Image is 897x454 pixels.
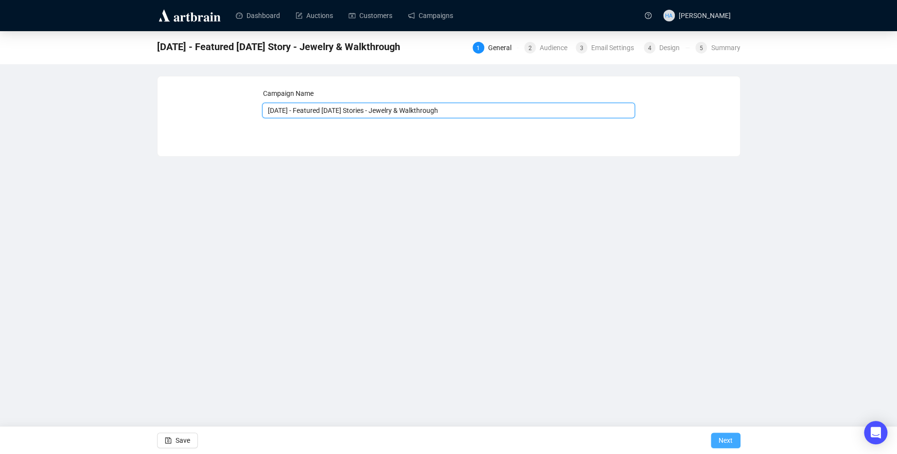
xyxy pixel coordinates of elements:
[540,42,573,54] div: Audience
[644,42,689,54] div: 4Design
[349,3,392,28] a: Customers
[262,103,635,118] input: Enter Campaign Name
[408,3,453,28] a: Campaigns
[711,433,740,448] button: Next
[528,45,531,52] span: 2
[695,42,740,54] div: 5Summary
[157,8,222,23] img: logo
[711,42,740,54] div: Summary
[580,45,583,52] span: 3
[157,433,198,448] button: Save
[476,45,480,52] span: 1
[864,421,887,444] div: Open Intercom Messenger
[165,437,172,444] span: save
[263,90,314,97] label: Campaign Name
[296,3,333,28] a: Auctions
[488,42,517,54] div: General
[236,3,280,28] a: Dashboard
[176,427,190,454] span: Save
[473,42,518,54] div: 1General
[700,45,703,52] span: 5
[576,42,638,54] div: 3Email Settings
[591,42,640,54] div: Email Settings
[524,42,570,54] div: 2Audience
[665,11,672,20] span: HA
[157,39,400,54] span: 9-6-2025 - Featured Saturday Story - Jewelry & Walkthrough
[645,12,651,19] span: question-circle
[679,12,731,19] span: [PERSON_NAME]
[648,45,651,52] span: 4
[659,42,686,54] div: Design
[719,427,733,454] span: Next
